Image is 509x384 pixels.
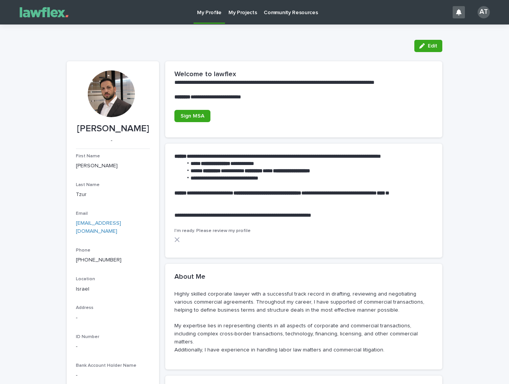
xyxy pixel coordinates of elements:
span: Sign MSA [181,113,204,119]
p: Tzur [76,191,150,199]
p: [PERSON_NAME] [76,162,150,170]
span: Location [76,277,95,281]
span: Edit [428,43,437,49]
p: Israel [76,285,150,293]
span: I'm ready. Please review my profile [174,229,251,233]
h2: Welcome to lawflex [174,70,236,79]
p: - [76,343,150,351]
div: AT [478,6,490,18]
p: [PHONE_NUMBER] [76,256,150,264]
p: - [76,137,147,144]
p: - [76,314,150,322]
p: Highly skilled corporate lawyer with a successful track record in drafting, reviewing and negotia... [174,290,433,354]
h2: About Me [174,273,205,281]
a: [EMAIL_ADDRESS][DOMAIN_NAME] [76,221,121,234]
span: ID Number [76,335,99,339]
span: Bank Account Holder Name [76,363,136,368]
span: First Name [76,154,100,159]
button: Edit [414,40,442,52]
a: Sign MSA [174,110,210,122]
img: Gnvw4qrBSHOAfo8VMhG6 [15,5,73,20]
span: Address [76,306,94,310]
p: [PERSON_NAME] [76,123,150,134]
span: Last Name [76,183,100,187]
p: - [76,371,150,379]
span: Email [76,211,88,216]
span: Phone [76,248,90,253]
